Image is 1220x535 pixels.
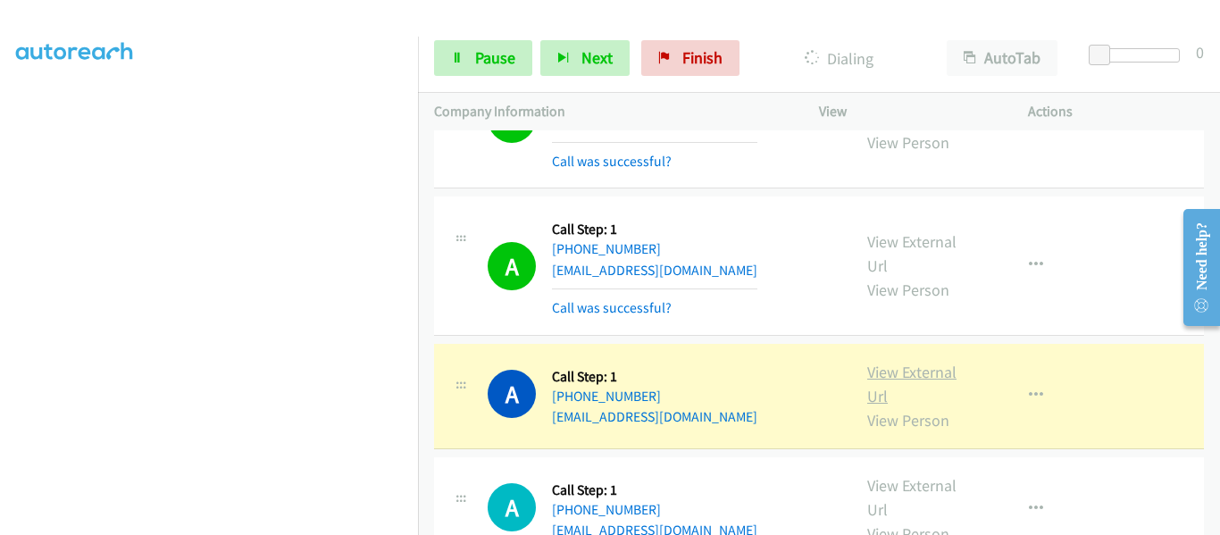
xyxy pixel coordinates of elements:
[552,262,757,279] a: [EMAIL_ADDRESS][DOMAIN_NAME]
[1196,40,1204,64] div: 0
[581,47,613,68] span: Next
[488,370,536,418] h1: A
[819,101,996,122] p: View
[764,46,915,71] p: Dialing
[552,221,757,238] h5: Call Step: 1
[434,101,787,122] p: Company Information
[867,280,949,300] a: View Person
[434,40,532,76] a: Pause
[867,475,957,520] a: View External Url
[552,481,757,499] h5: Call Step: 1
[867,132,949,153] a: View Person
[540,40,630,76] button: Next
[552,153,672,170] a: Call was successful?
[488,483,536,531] div: The call is yet to be attempted
[1028,101,1205,122] p: Actions
[552,299,672,316] a: Call was successful?
[552,501,661,518] a: [PHONE_NUMBER]
[867,231,957,276] a: View External Url
[488,242,536,290] h1: A
[682,47,723,68] span: Finish
[552,408,757,425] a: [EMAIL_ADDRESS][DOMAIN_NAME]
[488,483,536,531] h1: A
[947,40,1057,76] button: AutoTab
[552,240,661,257] a: [PHONE_NUMBER]
[475,47,515,68] span: Pause
[867,410,949,431] a: View Person
[867,362,957,406] a: View External Url
[552,368,757,386] h5: Call Step: 1
[641,40,740,76] a: Finish
[552,388,661,405] a: [PHONE_NUMBER]
[1168,196,1220,339] iframe: Resource Center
